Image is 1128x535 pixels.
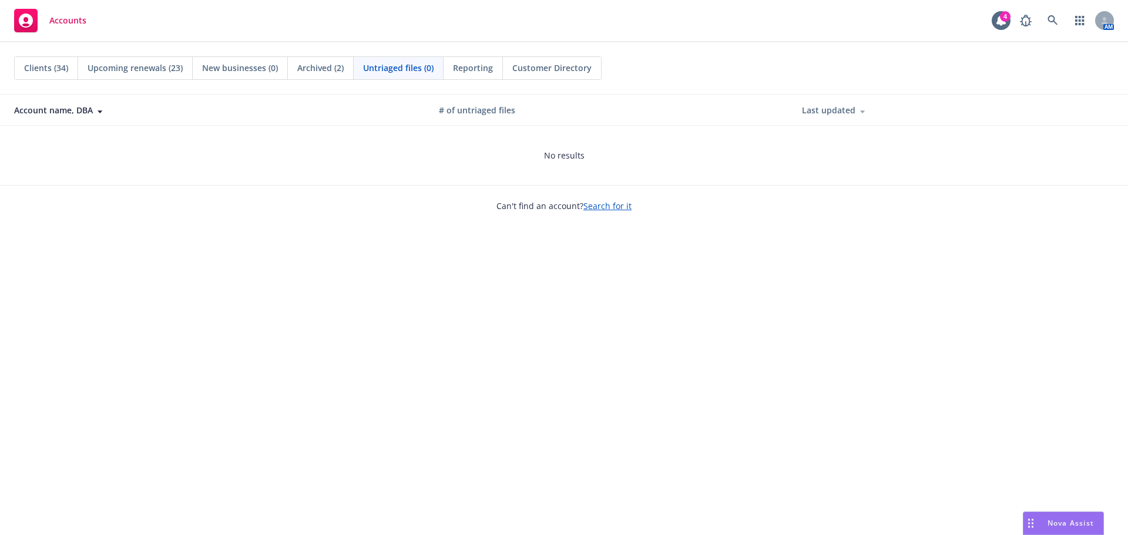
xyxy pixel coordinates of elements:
a: Accounts [9,4,91,37]
span: Archived (2) [297,62,344,74]
button: Nova Assist [1023,512,1104,535]
span: Nova Assist [1048,518,1094,528]
span: Untriaged files (0) [363,62,434,74]
div: Last updated [802,104,1119,116]
a: Switch app [1068,9,1092,32]
div: 4 [1000,11,1010,22]
div: # of untriaged files [439,104,783,116]
span: No results [544,149,585,161]
span: Can't find an account? [496,200,632,212]
span: Accounts [49,16,86,25]
span: New businesses (0) [202,62,278,74]
a: Search for it [583,200,632,211]
div: Drag to move [1023,512,1038,534]
div: Account name, DBA [14,104,420,116]
span: Customer Directory [512,62,592,74]
a: Search [1041,9,1065,32]
span: Clients (34) [24,62,68,74]
a: Report a Bug [1014,9,1038,32]
span: Reporting [453,62,493,74]
span: Upcoming renewals (23) [88,62,183,74]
